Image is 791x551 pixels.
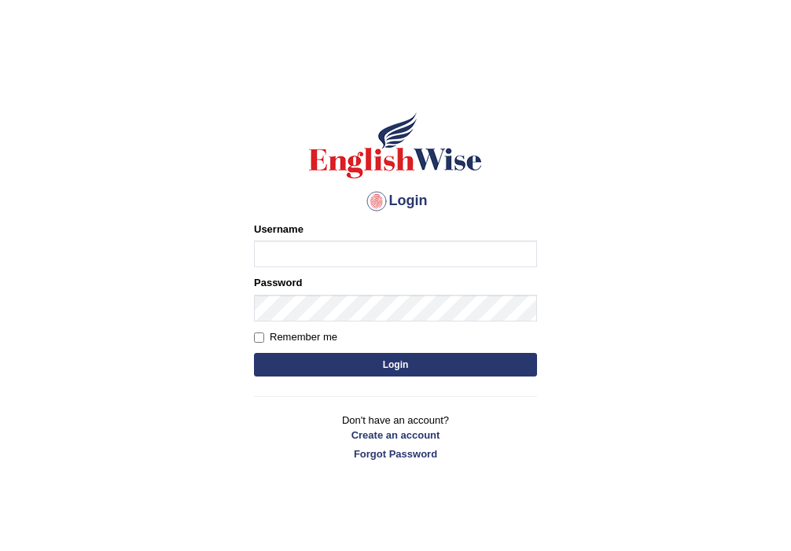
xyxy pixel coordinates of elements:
p: Don't have an account? [254,413,537,461]
a: Forgot Password [254,446,537,461]
h4: Login [254,189,537,214]
label: Remember me [254,329,337,345]
label: Username [254,222,304,237]
button: Login [254,353,537,377]
label: Password [254,275,302,290]
img: Logo of English Wise sign in for intelligent practice with AI [306,110,485,181]
input: Remember me [254,332,264,343]
a: Create an account [254,428,537,443]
